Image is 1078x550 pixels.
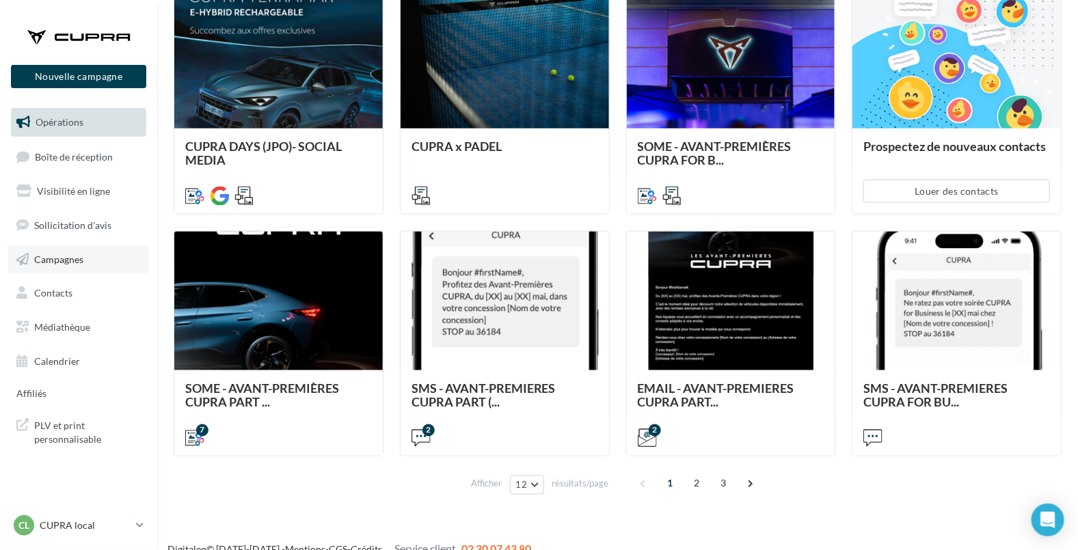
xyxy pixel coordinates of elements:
p: CUPRA local [40,519,131,532]
span: Affiliés [16,388,46,400]
a: Cl CUPRA local [11,512,146,538]
div: 2 [649,424,661,437]
span: EMAIL - AVANT-PREMIERES CUPRA PART... [638,381,794,409]
span: Boîte de réception [35,150,113,162]
span: 2 [686,473,708,495]
a: Affiliés [8,381,149,405]
a: PLV et print personnalisable [8,411,149,451]
div: Open Intercom Messenger [1032,504,1064,536]
span: Sollicitation d'avis [34,219,111,231]
span: Visibilité en ligne [37,185,110,197]
span: 12 [516,480,528,491]
span: CUPRA DAYS (JPO)- SOCIAL MEDIA [185,139,342,167]
span: Contacts [34,287,72,299]
span: PLV et print personnalisable [34,416,141,445]
span: Opérations [36,116,83,128]
a: Campagnes [8,245,149,274]
div: 7 [196,424,208,437]
button: Louer des contacts [863,180,1050,203]
span: résultats/page [552,478,608,491]
a: Calendrier [8,347,149,376]
a: Opérations [8,108,149,137]
a: Contacts [8,279,149,307]
span: Cl [18,519,29,532]
span: Médiathèque [34,321,90,333]
a: Visibilité en ligne [8,177,149,206]
span: CUPRA x PADEL [412,139,502,154]
span: SMS - AVANT-PREMIERES CUPRA PART (... [412,381,556,409]
div: 2 [422,424,435,437]
button: Nouvelle campagne [11,65,146,88]
span: Prospectez de nouveaux contacts [863,139,1046,154]
button: 12 [510,476,545,495]
span: 3 [712,473,734,495]
span: SOME - AVANT-PREMIÈRES CUPRA FOR B... [638,139,792,167]
a: Sollicitation d'avis [8,211,149,240]
a: Médiathèque [8,313,149,342]
a: Boîte de réception [8,142,149,171]
span: Afficher [472,478,502,491]
span: Campagnes [34,253,83,264]
span: 1 [659,473,681,495]
span: SOME - AVANT-PREMIÈRES CUPRA PART ... [185,381,339,409]
span: SMS - AVANT-PREMIERES CUPRA FOR BU... [863,381,1008,409]
span: Calendrier [34,355,80,367]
